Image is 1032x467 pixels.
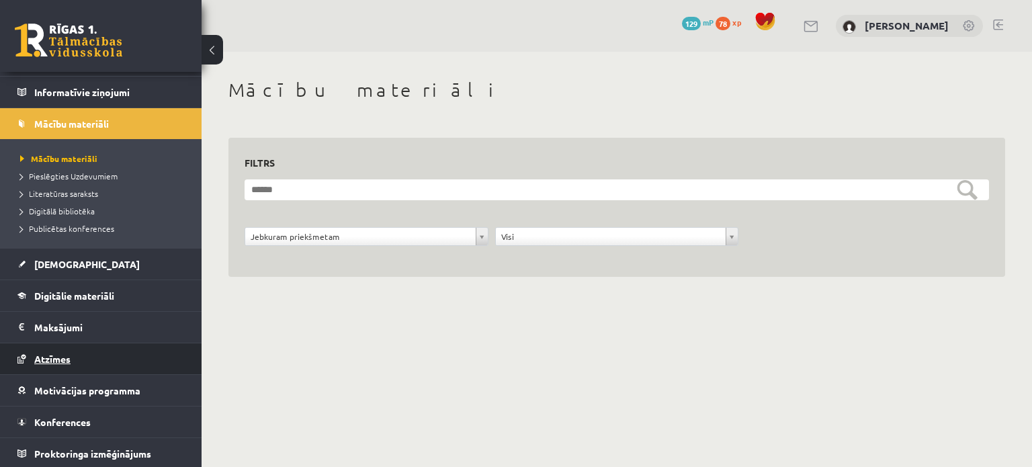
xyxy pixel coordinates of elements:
span: 78 [716,17,730,30]
img: Sofija Spure [843,20,856,34]
a: Mācību materiāli [20,153,188,165]
span: [DEMOGRAPHIC_DATA] [34,258,140,270]
span: 129 [682,17,701,30]
span: mP [703,17,714,28]
h3: Filtrs [245,154,973,172]
a: Informatīvie ziņojumi [17,77,185,108]
a: Atzīmes [17,343,185,374]
a: Publicētas konferences [20,222,188,235]
span: Jebkuram priekšmetam [251,228,470,245]
legend: Informatīvie ziņojumi [34,77,185,108]
h1: Mācību materiāli [228,79,1005,101]
a: Digitālā bibliotēka [20,205,188,217]
a: Maksājumi [17,312,185,343]
span: Digitālā bibliotēka [20,206,95,216]
a: 129 mP [682,17,714,28]
span: Atzīmes [34,353,71,365]
span: Mācību materiāli [34,118,109,130]
a: Jebkuram priekšmetam [245,228,488,245]
span: Literatūras saraksts [20,188,98,199]
a: Pieslēgties Uzdevumiem [20,170,188,182]
span: Mācību materiāli [20,153,97,164]
a: [DEMOGRAPHIC_DATA] [17,249,185,280]
span: Motivācijas programma [34,384,140,396]
a: Visi [496,228,738,245]
a: Digitālie materiāli [17,280,185,311]
span: Pieslēgties Uzdevumiem [20,171,118,181]
a: Konferences [17,407,185,437]
span: xp [732,17,741,28]
a: Literatūras saraksts [20,187,188,200]
span: Publicētas konferences [20,223,114,234]
a: Motivācijas programma [17,375,185,406]
a: Mācību materiāli [17,108,185,139]
span: Konferences [34,416,91,428]
span: Digitālie materiāli [34,290,114,302]
span: Visi [501,228,721,245]
a: [PERSON_NAME] [865,19,949,32]
legend: Maksājumi [34,312,185,343]
a: Rīgas 1. Tālmācības vidusskola [15,24,122,57]
a: 78 xp [716,17,748,28]
span: Proktoringa izmēģinājums [34,448,151,460]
